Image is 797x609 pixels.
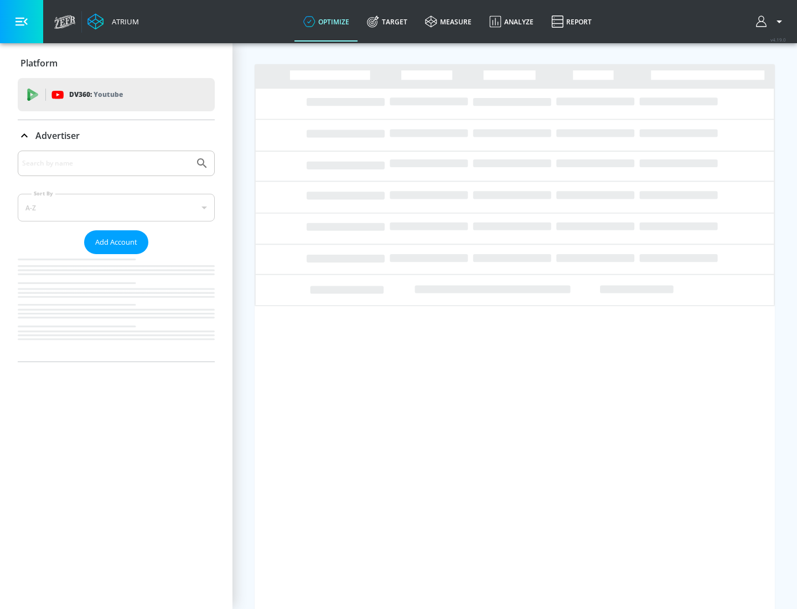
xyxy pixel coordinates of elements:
label: Sort By [32,190,55,197]
a: Target [358,2,416,42]
span: v 4.19.0 [770,37,786,43]
p: DV360: [69,89,123,101]
div: Platform [18,48,215,79]
p: Youtube [94,89,123,100]
a: optimize [294,2,358,42]
a: measure [416,2,480,42]
button: Add Account [84,230,148,254]
div: Advertiser [18,151,215,362]
input: Search by name [22,156,190,171]
div: DV360: Youtube [18,78,215,111]
a: Report [542,2,601,42]
span: Add Account [95,236,137,249]
div: A-Z [18,194,215,221]
p: Advertiser [35,130,80,142]
a: Analyze [480,2,542,42]
div: Advertiser [18,120,215,151]
div: Atrium [107,17,139,27]
p: Platform [20,57,58,69]
a: Atrium [87,13,139,30]
nav: list of Advertiser [18,254,215,362]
